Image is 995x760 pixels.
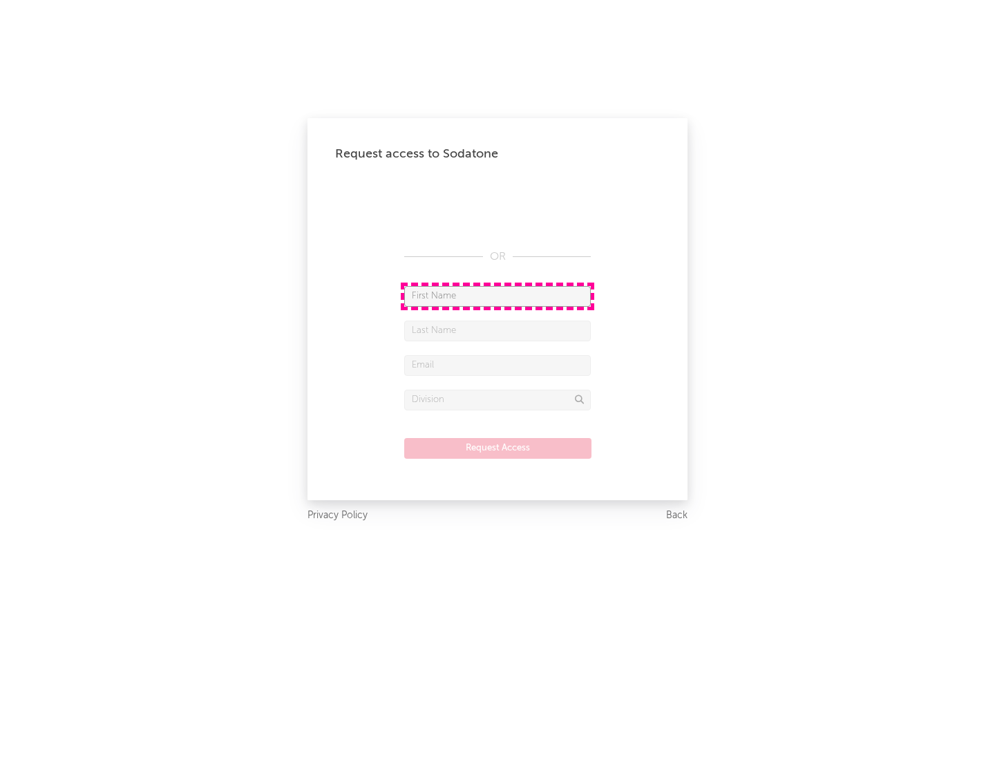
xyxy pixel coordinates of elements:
[404,249,591,265] div: OR
[404,355,591,376] input: Email
[404,390,591,410] input: Division
[666,507,688,524] a: Back
[404,321,591,341] input: Last Name
[335,146,660,162] div: Request access to Sodatone
[404,286,591,307] input: First Name
[307,507,368,524] a: Privacy Policy
[404,438,591,459] button: Request Access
